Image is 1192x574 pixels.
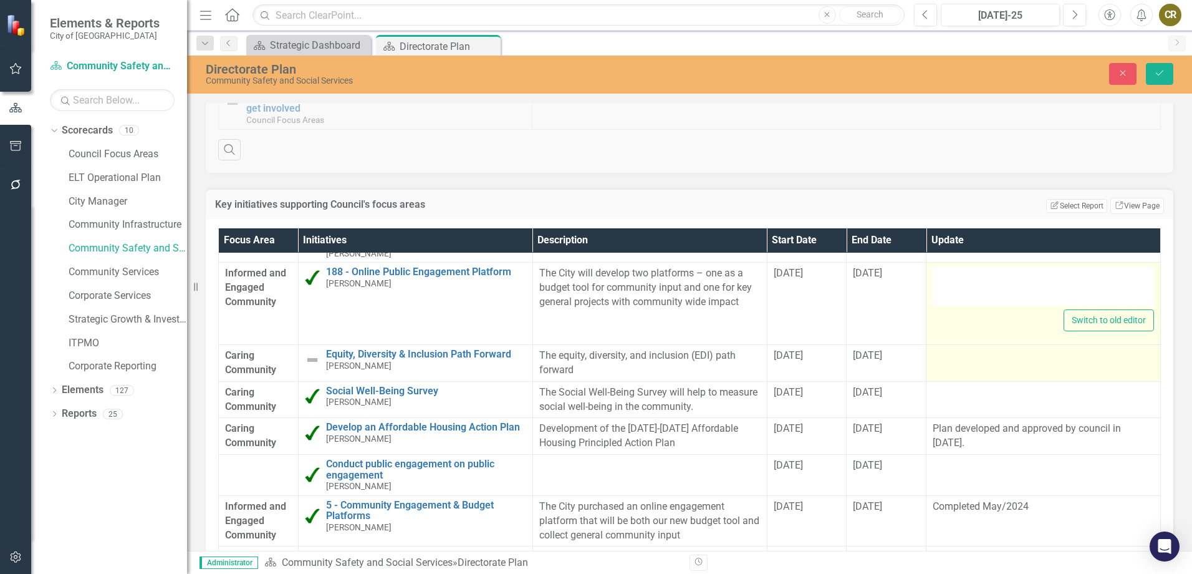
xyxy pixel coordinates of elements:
[110,385,134,396] div: 127
[1046,199,1107,213] button: Select Report
[774,386,803,398] span: [DATE]
[103,409,123,419] div: 25
[69,147,187,162] a: Council Focus Areas
[774,500,803,512] span: [DATE]
[215,199,823,210] h3: Key initiatives supporting Council's focus areas
[6,14,28,36] img: ClearPoint Strategy
[857,9,883,19] span: Search
[326,523,392,532] small: [PERSON_NAME]
[326,279,392,288] small: [PERSON_NAME]
[69,241,187,256] a: Community Safety and Social Services
[270,37,368,53] div: Strategic Dashboard
[282,557,453,568] a: Community Safety and Social Services
[1150,532,1180,562] div: Open Intercom Messenger
[305,389,320,404] img: Completed
[933,422,1154,450] p: Plan developed and approved by council in [DATE].
[326,434,392,444] small: [PERSON_NAME]
[933,500,1154,514] p: Completed May/2024
[853,500,882,512] span: [DATE]
[69,195,187,209] a: City Manager
[62,383,103,397] a: Elements
[774,349,803,361] span: [DATE]
[326,459,526,480] a: Conduct public engagement on public engagement
[941,4,1060,26] button: [DATE]-25
[225,266,292,309] span: Informed and Engaged Community
[50,89,175,111] input: Search Below...
[69,336,187,351] a: ITPMO
[945,8,1055,23] div: [DATE]-25
[539,500,759,541] span: The City purchased an online engagement platform that will be both our new budget tool and collec...
[69,218,187,232] a: Community Infrastructure
[853,459,882,471] span: [DATE]
[50,31,160,41] small: City of [GEOGRAPHIC_DATA]
[853,349,882,361] span: [DATE]
[539,267,752,308] span: The City will develop two platforms – one as a budget tool for community input and one for key ge...
[69,171,187,185] a: ELT Operational Plan
[305,426,320,440] img: Completed
[774,422,803,434] span: [DATE]
[539,349,736,376] span: The equity, diversity, and inclusion (EDI) path forward
[853,267,882,279] span: [DATE]
[249,37,368,53] a: Strategic Dashboard
[1159,4,1181,26] button: CR
[206,62,748,76] div: Directorate Plan
[69,265,187,280] a: Community Services
[326,249,392,258] small: [PERSON_NAME]
[206,76,748,85] div: Community Safety and Social Services
[225,500,292,543] span: Informed and Engaged Community
[69,313,187,327] a: Strategic Growth & Investment
[69,289,187,303] a: Corporate Services
[839,6,901,24] button: Search
[264,556,680,570] div: »
[1110,198,1164,214] a: View Page
[50,59,175,74] a: Community Safety and Social Services
[305,353,320,367] img: Not Defined
[326,266,526,278] a: 188 - Online Public Engagement Platform
[400,39,497,54] div: Directorate Plan
[853,386,882,398] span: [DATE]
[50,16,160,31] span: Elements & Reports
[119,125,139,136] div: 10
[326,550,526,572] a: Conduct internal and external education on public engagement
[774,459,803,471] span: [DATE]
[252,4,905,26] input: Search ClearPoint...
[774,267,803,279] span: [DATE]
[305,467,320,482] img: Completed
[326,361,392,371] small: [PERSON_NAME]
[69,359,187,374] a: Corporate Reporting
[539,422,738,449] span: Development of the [DATE]-[DATE] Affordable Housing Principled Action Plan
[326,386,526,397] a: Social Well-Being Survey
[326,397,392,407] small: [PERSON_NAME]
[62,407,97,421] a: Reports
[458,557,528,568] div: Directorate Plan
[199,557,258,569] span: Administrator
[326,422,526,433] a: Develop an Affordable Housing Action Plan
[225,349,292,377] span: Caring Community
[539,386,757,412] span: The Social Well-Being Survey will help to measure social well-being in the community.
[305,270,320,285] img: Completed
[225,422,292,450] span: Caring Community
[62,124,113,138] a: Scorecards
[853,422,882,434] span: [DATE]
[225,386,292,414] span: Caring Community
[305,508,320,523] img: Completed
[326,349,526,360] a: Equity, Diversity & Inclusion Path Forward
[326,482,392,491] small: [PERSON_NAME]
[326,500,526,522] a: 5 - Community Engagement & Budget Platforms
[1064,309,1154,331] button: Switch to old editor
